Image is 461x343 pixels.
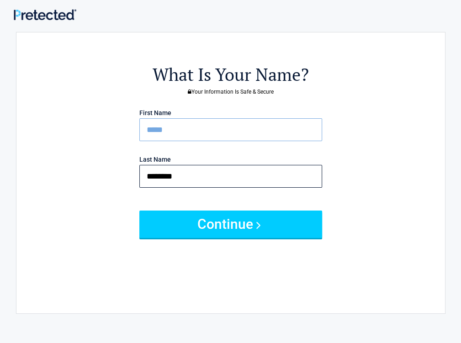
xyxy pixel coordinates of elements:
[139,156,171,163] label: Last Name
[14,9,76,21] img: Main Logo
[67,63,395,86] h2: What Is Your Name?
[139,110,171,116] label: First Name
[139,211,322,238] button: Continue
[67,89,395,95] h3: Your Information Is Safe & Secure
